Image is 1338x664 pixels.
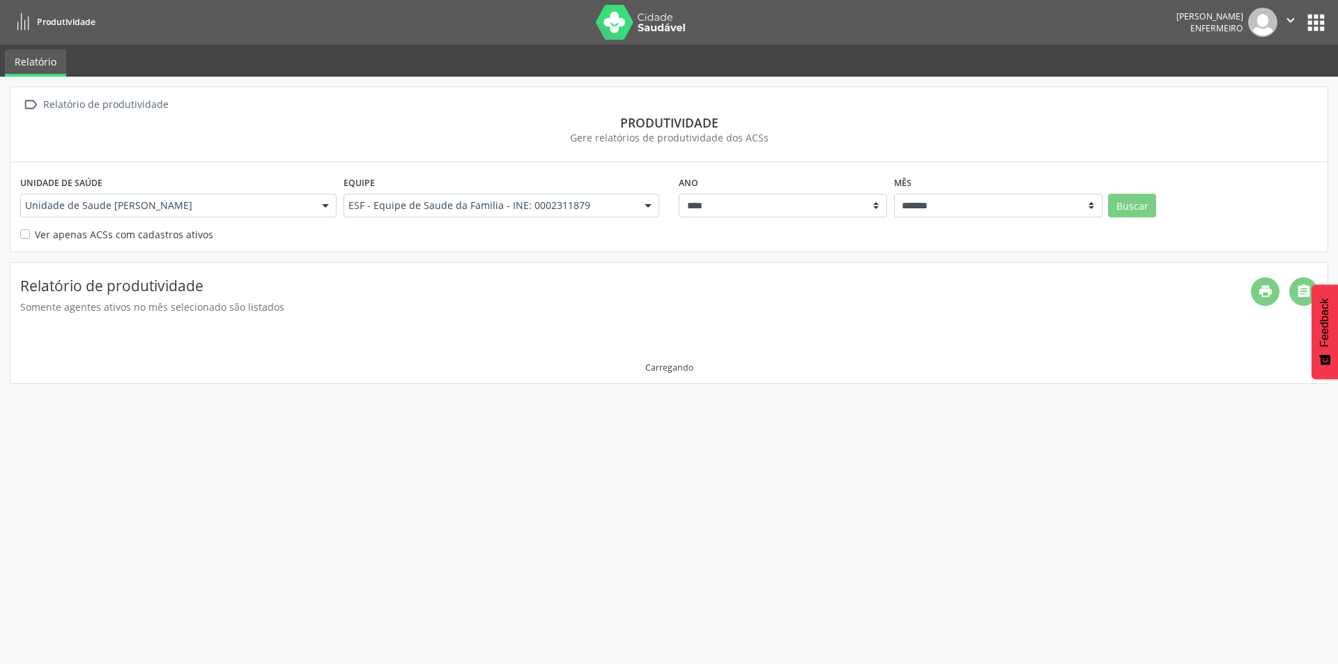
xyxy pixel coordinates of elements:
[1304,10,1328,35] button: apps
[37,16,95,28] span: Produtividade
[344,172,375,194] label: Equipe
[1277,8,1304,37] button: 
[20,277,1251,295] h4: Relatório de produtividade
[25,199,308,213] span: Unidade de Saude [PERSON_NAME]
[20,300,1251,314] div: Somente agentes ativos no mês selecionado são listados
[35,227,213,242] label: Ver apenas ACSs com cadastros ativos
[348,199,631,213] span: ESF - Equipe de Saude da Familia - INE: 0002311879
[679,172,698,194] label: Ano
[10,10,95,33] a: Produtividade
[645,362,693,373] div: Carregando
[1283,13,1298,28] i: 
[20,95,171,115] a:  Relatório de produtividade
[1108,194,1156,217] button: Buscar
[20,172,102,194] label: Unidade de saúde
[20,95,40,115] i: 
[1190,22,1243,34] span: Enfermeiro
[1176,10,1243,22] div: [PERSON_NAME]
[20,115,1318,130] div: Produtividade
[1248,8,1277,37] img: img
[1318,298,1331,347] span: Feedback
[20,130,1318,145] div: Gere relatórios de produtividade dos ACSs
[894,172,912,194] label: Mês
[40,95,171,115] div: Relatório de produtividade
[1312,284,1338,379] button: Feedback - Mostrar pesquisa
[5,49,66,77] a: Relatório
